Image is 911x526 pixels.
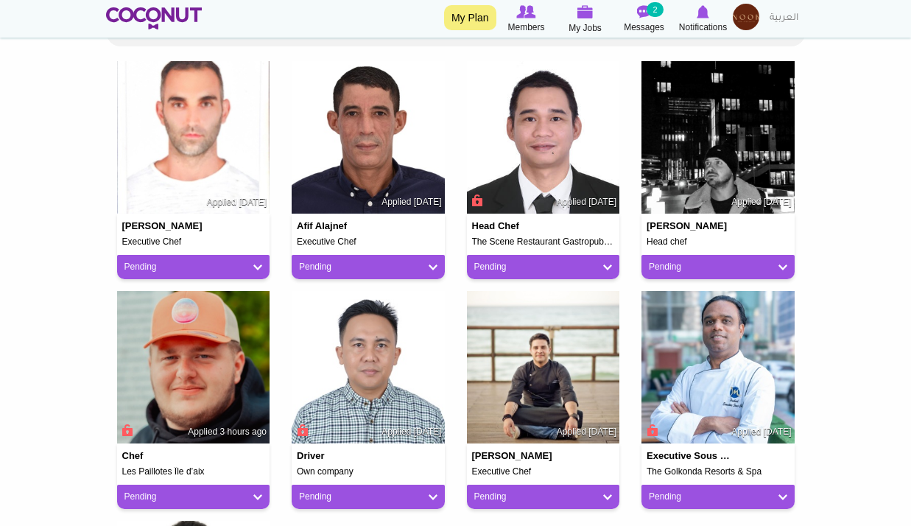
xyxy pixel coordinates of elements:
[679,20,727,35] span: Notifications
[649,491,787,503] a: Pending
[641,291,795,444] img: prakash Rajendran's picture
[299,491,437,503] a: Pending
[472,221,557,231] h4: Head chef
[117,61,270,214] img: Francesco Fardello's picture
[297,467,440,477] h5: Own company
[647,451,732,461] h4: Executive Sous Chef
[444,5,496,30] a: My Plan
[647,2,663,17] small: 2
[122,221,208,231] h4: [PERSON_NAME]
[647,221,732,231] h4: [PERSON_NAME]
[106,7,203,29] img: Home
[697,5,709,18] img: Notifications
[120,423,133,438] span: Connect to Unlock the Profile
[615,4,674,35] a: Messages Messages 2
[649,261,787,273] a: Pending
[474,491,613,503] a: Pending
[472,237,615,247] h5: The Scene Restaurant Gastropub&Lounge By [PERSON_NAME]
[295,423,308,438] span: Connect to Unlock the Profile
[644,423,658,438] span: Connect to Unlock the Profile
[472,451,557,461] h4: [PERSON_NAME]
[292,291,445,444] img: Hengki Afrizal's picture
[124,491,263,503] a: Pending
[470,193,483,208] span: Connect to Unlock the Profile
[297,451,382,461] h4: Driver
[624,20,664,35] span: Messages
[297,221,382,231] h4: afif Alajnef
[122,237,265,247] h5: Executive Chef
[467,291,620,444] img: Antonis Pechlivanakis's picture
[472,467,615,477] h5: Executive Chef
[467,61,620,214] img: Jayson Lustina's picture
[292,61,445,214] img: afif Alajnef's picture
[507,20,544,35] span: Members
[122,467,265,477] h5: Les Paillotes Île d’aix
[569,21,602,35] span: My Jobs
[577,5,594,18] img: My Jobs
[647,467,789,477] h5: The Golkonda Resorts & Spa
[637,5,652,18] img: Messages
[474,261,613,273] a: Pending
[299,261,437,273] a: Pending
[124,261,263,273] a: Pending
[762,4,806,33] a: العربية
[641,61,795,214] img: Evangelos Tzakos's picture
[516,5,535,18] img: Browse Members
[556,4,615,35] a: My Jobs My Jobs
[122,451,208,461] h4: Chef
[117,291,270,444] img: Lilian BROSSARD's picture
[497,4,556,35] a: Browse Members Members
[297,237,440,247] h5: Executive Chef
[674,4,733,35] a: Notifications Notifications
[647,237,789,247] h5: Head chef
